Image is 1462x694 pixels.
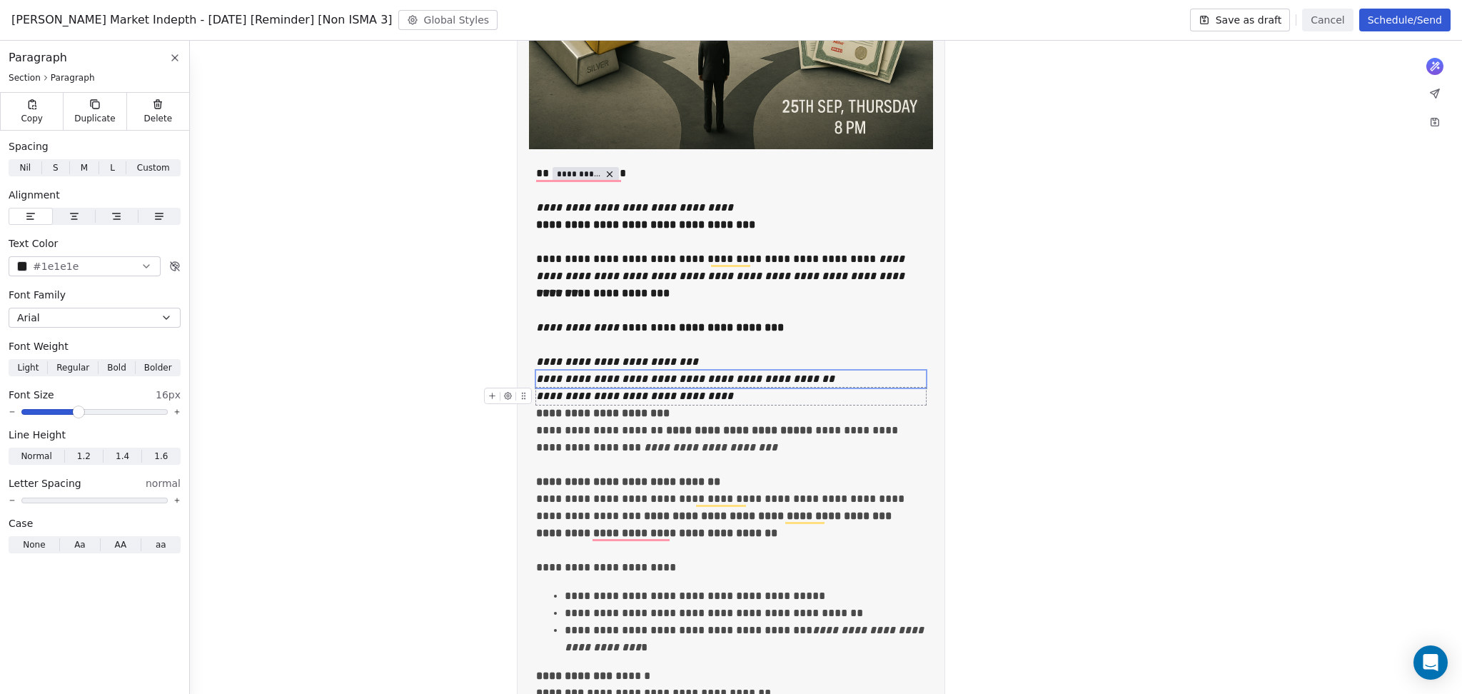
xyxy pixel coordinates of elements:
span: Font Family [9,288,66,302]
span: Line Height [9,428,66,442]
span: Bold [107,361,126,374]
span: Light [17,361,39,374]
span: Copy [21,113,43,124]
span: Paragraph [9,49,67,66]
span: S [53,161,59,174]
span: Arial [17,311,40,325]
span: Text Color [9,236,58,251]
span: Regular [56,361,89,374]
span: Bolder [144,361,172,374]
span: Font Size [9,388,54,402]
div: Open Intercom Messenger [1413,645,1448,680]
span: Nil [19,161,31,174]
span: Duplicate [74,113,115,124]
span: M [81,161,88,174]
span: Delete [144,113,173,124]
span: 1.6 [154,450,168,463]
span: 1.2 [77,450,91,463]
span: None [23,538,45,551]
span: Letter Spacing [9,476,81,491]
span: Alignment [9,188,60,202]
span: AA [114,538,126,551]
span: 1.4 [116,450,129,463]
span: L [110,161,115,174]
span: #1e1e1e [33,259,79,274]
span: aa [156,538,166,551]
span: [PERSON_NAME] Market Indepth - [DATE] [Reminder] [Non ISMA 3] [11,11,393,29]
span: Font Weight [9,339,69,353]
button: #1e1e1e [9,256,161,276]
span: Aa [74,538,86,551]
span: Custom [137,161,170,174]
span: normal [146,476,181,491]
button: Global Styles [398,10,498,30]
button: Save as draft [1190,9,1291,31]
button: Schedule/Send [1359,9,1451,31]
span: Case [9,516,33,530]
span: Normal [21,450,51,463]
span: 16px [156,388,181,402]
span: Spacing [9,139,49,154]
span: Paragraph [51,72,95,84]
span: Section [9,72,41,84]
button: Cancel [1302,9,1353,31]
